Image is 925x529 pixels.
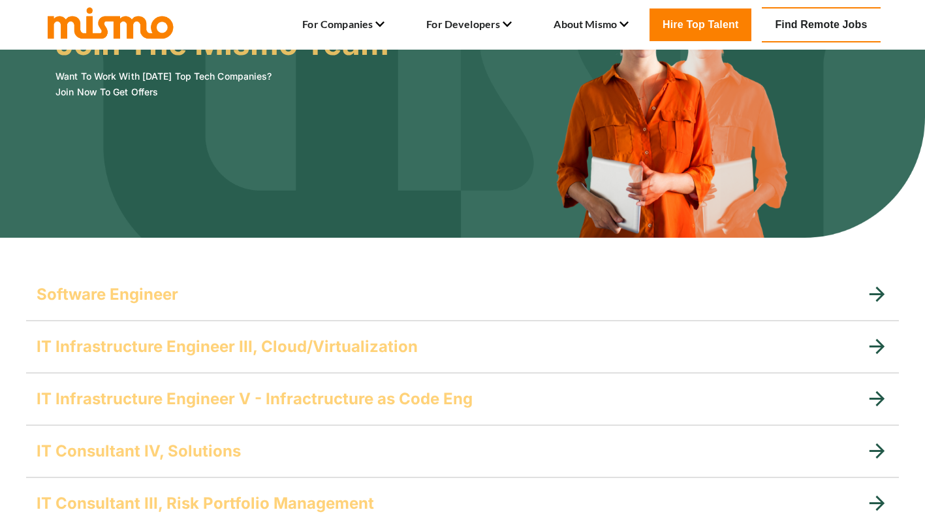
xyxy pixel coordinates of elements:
div: Software Engineer [26,268,899,321]
div: IT Infrastructure Engineer V - Infractructure as Code Eng [26,373,899,425]
h5: IT Consultant III, Risk Portfolio Management [37,493,374,514]
h6: Want To Work With [DATE] Top Tech Companies? Join Now To Get Offers [55,69,389,100]
a: Hire Top Talent [650,8,751,41]
h5: IT Infrastructure Engineer III, Cloud/Virtualization [37,336,418,357]
h5: IT Infrastructure Engineer V - Infractructure as Code Eng [37,389,473,409]
div: IT Consultant IV, Solutions [26,425,899,477]
img: logo [45,5,176,40]
a: Find Remote Jobs [762,7,880,42]
h5: Software Engineer [37,284,178,305]
h3: Join The Mismo Team [55,25,389,62]
h5: IT Consultant IV, Solutions [37,441,241,462]
li: For Developers [426,14,512,36]
div: IT Infrastructure Engineer III, Cloud/Virtualization [26,321,899,373]
li: About Mismo [554,14,629,36]
li: For Companies [302,14,384,36]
